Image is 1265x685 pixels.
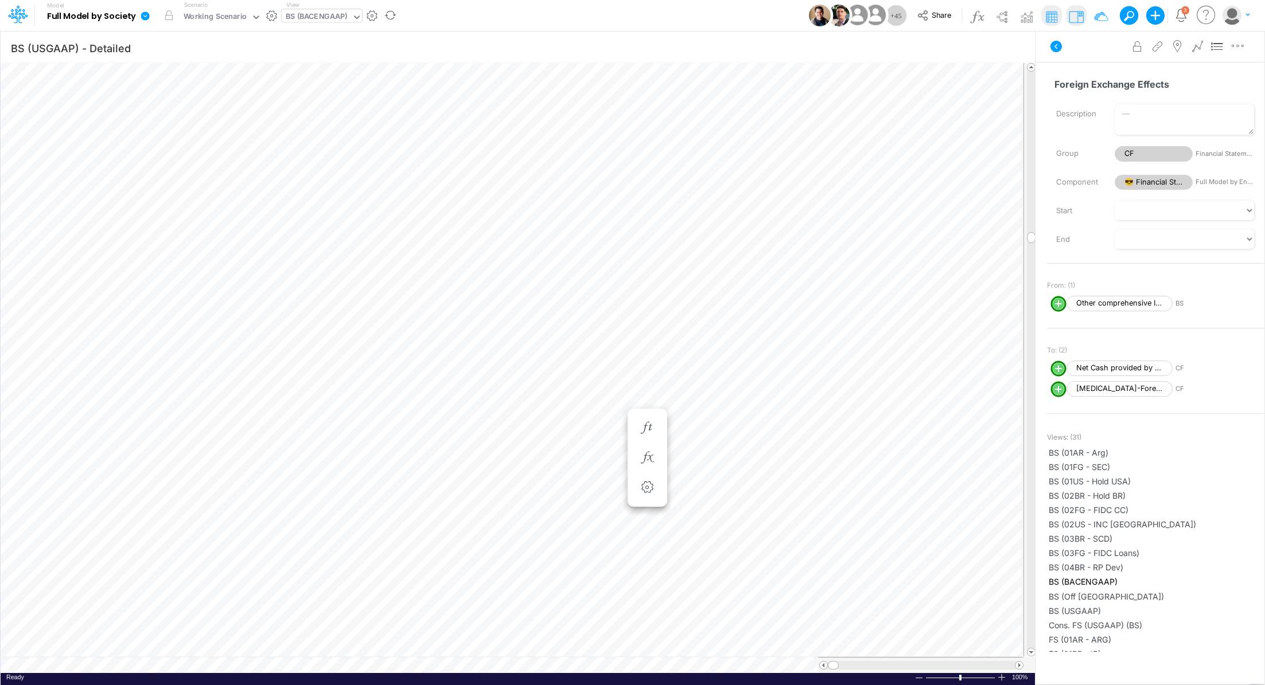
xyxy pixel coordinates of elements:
span: Share [932,10,951,19]
span: BS (01FG - SEC) [1049,461,1263,473]
label: Group [1048,144,1106,163]
div: In Ready mode [6,673,24,682]
label: View [286,1,299,9]
label: Start [1048,201,1106,221]
span: BS (03BR - SCD) [1049,533,1263,545]
span: BS (Off [GEOGRAPHIC_DATA]) [1049,590,1263,602]
div: 3 unread items [1184,7,1187,13]
label: Model [47,2,64,9]
span: Ready [6,674,24,680]
div: Zoom In [997,673,1006,682]
div: BS (BACENGAAP) [286,11,348,24]
span: 😎 Financial Statements [1115,175,1193,190]
span: Full Model by Entity [1196,177,1254,187]
svg: circle with outer border [1050,296,1067,312]
div: Zoom level [1012,673,1029,682]
span: BS (01AR - Arg) [1049,447,1263,459]
span: + 45 [890,12,902,19]
span: BS (03FG - FIDC Loans) [1049,547,1263,559]
span: FS (01BR - IP) [1049,648,1263,660]
span: [MEDICAL_DATA]-Foreign-Exchange-Effects [1067,381,1173,397]
span: Other comprehensive Income (loss) [1067,296,1173,311]
label: End [1048,230,1106,249]
span: To: (2) [1047,345,1067,355]
div: Zoom Out [914,674,924,682]
span: FS (01AR - ARG) [1049,633,1263,645]
span: BS (USGAAP) [1049,605,1263,617]
svg: circle with outer border [1050,361,1067,377]
b: Full Model by Society [47,11,136,22]
label: Description [1048,104,1106,124]
span: BS (01US - Hold USA) [1049,475,1263,487]
button: Share [912,7,959,25]
span: Financial Statements [1196,149,1254,159]
span: BS (BACENGAAP) [1049,576,1263,588]
svg: circle with outer border [1050,381,1067,397]
span: BS (02US - INC [GEOGRAPHIC_DATA]) [1049,518,1263,530]
span: From: (1) [1047,280,1075,291]
span: BS (02FG - FIDC CC) [1049,504,1263,516]
input: Type a title here [10,36,785,60]
div: Working Scenario [184,11,247,24]
span: Views: ( 31 ) [1047,432,1081,443]
span: 100% [1012,673,1029,682]
img: User Image Icon [828,5,850,26]
a: Notifications [1174,9,1188,22]
img: User Image Icon [862,2,888,28]
img: User Image Icon [809,5,831,26]
label: Scenario [184,1,208,9]
span: BS (02BR - Hold BR) [1049,490,1263,502]
span: BS (04BR - RP Dev) [1049,561,1263,573]
img: User Image Icon [844,2,870,28]
span: Net Cash provided by CC Financing Activities [1067,361,1173,376]
span: CF [1115,146,1193,162]
span: Cons. FS (USGAAP) (BS) [1049,619,1263,631]
div: Zoom [925,673,997,682]
input: — Node name — [1047,73,1255,95]
label: Component [1048,173,1106,192]
div: Zoom [959,675,962,680]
